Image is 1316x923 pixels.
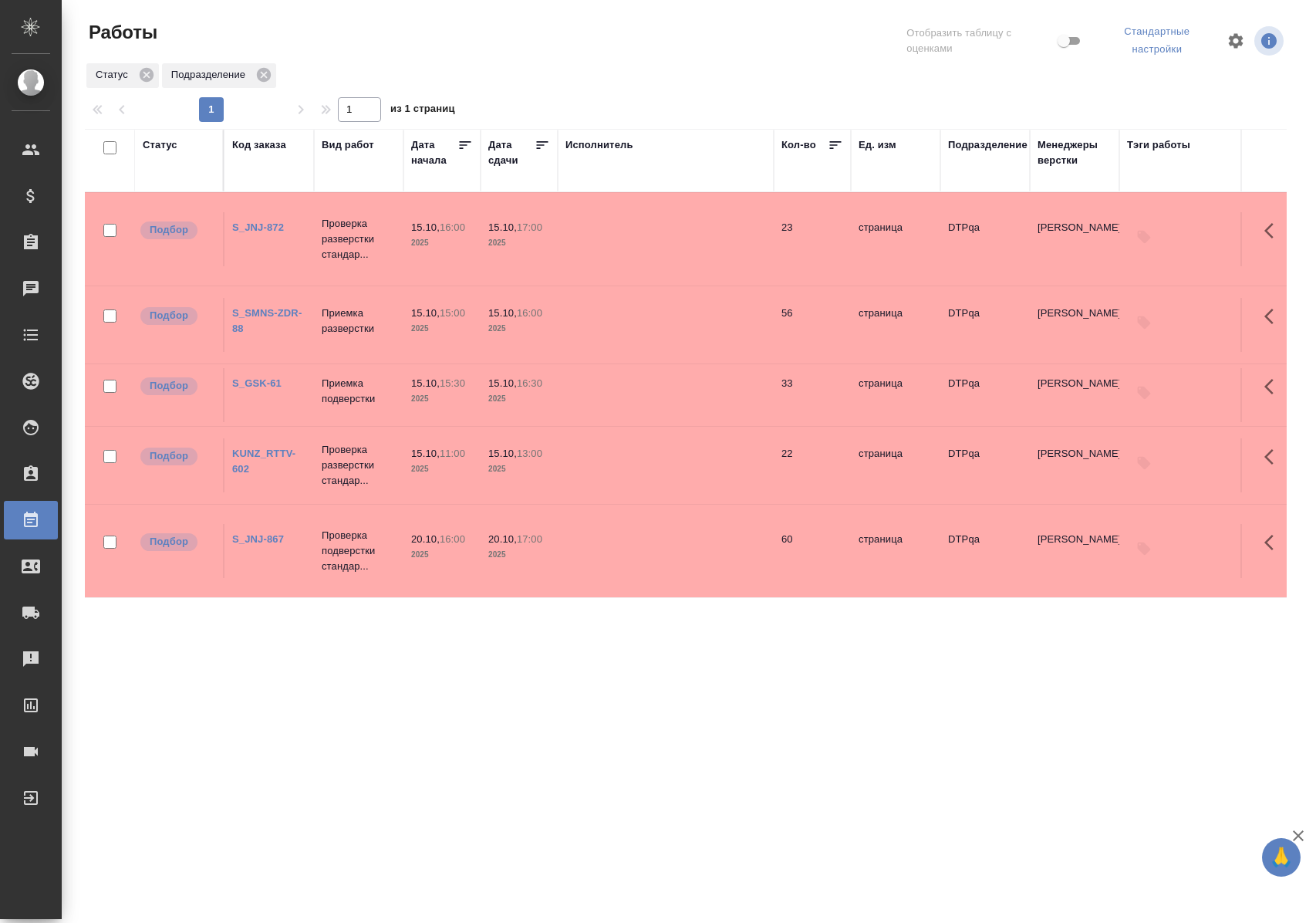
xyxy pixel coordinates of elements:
p: 17:00 [517,533,542,545]
p: Статус [96,67,133,83]
p: [PERSON_NAME] [1038,446,1112,461]
button: Добавить тэги [1127,532,1161,566]
td: страница [851,438,940,492]
div: Можно подбирать исполнителей [139,220,215,241]
a: S_GSK-61 [232,377,282,389]
p: Подбор [150,448,188,464]
td: DTPqa [940,212,1030,266]
button: Здесь прячутся важные кнопки [1255,368,1292,405]
p: 2025 [488,321,550,336]
td: DTPqa [940,298,1030,352]
p: 17:00 [517,221,542,233]
p: 2025 [411,235,473,251]
div: Кол-во [781,137,816,153]
p: 13:00 [517,448,542,459]
p: [PERSON_NAME] [1038,376,1112,391]
a: S_JNJ-867 [232,533,284,545]
p: 16:00 [440,221,465,233]
td: страница [851,368,940,422]
div: Дата начала [411,137,457,168]
td: страница [851,298,940,352]
p: 2025 [488,547,550,563]
p: Подбор [150,308,188,323]
div: Тэги работы [1127,137,1190,153]
div: Вид работ [322,137,374,153]
p: 20.10, [411,533,440,545]
td: 33 [774,368,851,422]
span: Посмотреть информацию [1254,26,1287,56]
div: Можно подбирать исполнителей [139,376,215,397]
td: DTPqa [940,368,1030,422]
p: 16:00 [517,307,542,319]
p: 15.10, [411,307,440,319]
p: [PERSON_NAME] [1038,532,1112,547]
p: 15.10, [411,377,440,389]
div: split button [1097,20,1217,62]
a: S_JNJ-872 [232,221,284,233]
p: [PERSON_NAME] [1038,220,1112,235]
p: Проверка разверстки стандар... [322,216,396,262]
p: 15.10, [488,307,517,319]
p: 2025 [488,391,550,407]
p: 11:00 [440,448,465,459]
p: Проверка разверстки стандар... [322,442,396,489]
p: 15:30 [440,377,465,389]
td: 56 [774,298,851,352]
td: 23 [774,212,851,266]
div: Подразделение [948,137,1027,153]
p: 15.10, [488,221,517,233]
a: KUNZ_RTTV-602 [232,448,295,475]
button: 🙏 [1262,838,1301,877]
p: 2025 [411,391,473,407]
button: Здесь прячутся важные кнопки [1255,438,1292,475]
td: страница [851,212,940,266]
div: Можно подбирать исполнителей [139,306,215,326]
p: Подбор [150,222,188,238]
td: DTPqa [940,524,1030,578]
button: Здесь прячутся важные кнопки [1255,524,1292,561]
span: из 1 страниц [390,100,455,122]
p: 2025 [488,235,550,251]
div: Можно подбирать исполнителей [139,446,215,467]
div: Статус [143,137,177,153]
button: Здесь прячутся важные кнопки [1255,298,1292,335]
p: Проверка подверстки стандар... [322,528,396,574]
div: Исполнитель [565,137,633,153]
p: 15.10, [411,221,440,233]
p: Приемка подверстки [322,376,396,407]
p: Подбор [150,378,188,394]
p: 16:00 [440,533,465,545]
p: Подразделение [171,67,251,83]
div: Можно подбирать исполнителей [139,532,215,553]
p: 20.10, [488,533,517,545]
div: Код заказа [232,137,286,153]
p: Приемка разверстки [322,306,396,336]
p: 15.10, [488,377,517,389]
button: Добавить тэги [1127,376,1161,410]
p: 15.10, [411,448,440,459]
td: страница [851,524,940,578]
div: Подразделение [162,63,276,88]
p: 15:00 [440,307,465,319]
p: Подбор [150,534,188,549]
div: Статус [86,63,159,88]
p: 2025 [411,321,473,336]
td: 22 [774,438,851,492]
div: Менеджеры верстки [1038,137,1112,168]
p: 2025 [488,461,550,477]
button: Добавить тэги [1127,446,1161,480]
div: Ед. изм [859,137,896,153]
td: 60 [774,524,851,578]
span: Настроить таблицу [1217,22,1254,59]
p: 15.10, [488,448,517,459]
span: Отобразить таблицу с оценками [906,25,1054,56]
div: Дата сдачи [488,137,535,168]
button: Добавить тэги [1127,306,1161,340]
span: 🙏 [1268,841,1294,874]
td: DTPqa [940,438,1030,492]
span: Работы [85,20,157,45]
button: Добавить тэги [1127,220,1161,254]
button: Здесь прячутся важные кнопки [1255,212,1292,249]
a: S_SMNS-ZDR-88 [232,307,302,334]
p: [PERSON_NAME] [1038,306,1112,321]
